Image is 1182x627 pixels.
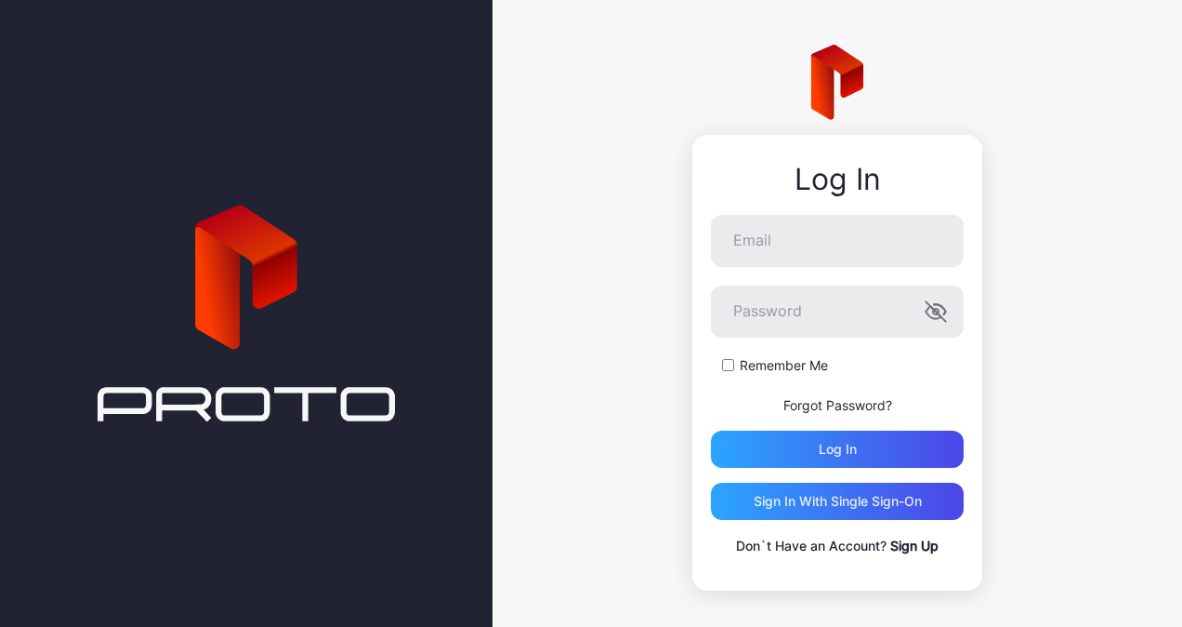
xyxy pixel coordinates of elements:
[711,483,964,520] button: Sign in With Single Sign-On
[783,397,892,413] a: Forgot Password?
[754,494,922,509] div: Sign in With Single Sign-On
[740,356,828,375] label: Remember Me
[890,538,939,554] a: Sign Up
[711,286,964,338] input: Password
[711,215,964,267] input: Email
[711,431,964,468] button: Log in
[819,442,857,457] div: Log in
[711,535,964,557] p: Don`t Have an Account?
[925,300,947,323] button: Password
[711,163,964,196] div: Log In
